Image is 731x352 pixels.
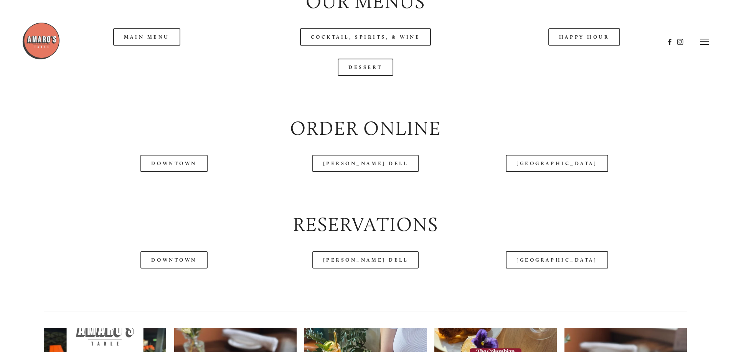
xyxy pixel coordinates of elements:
h2: Reservations [44,211,687,238]
a: [GEOGRAPHIC_DATA] [506,251,608,269]
a: [PERSON_NAME] Dell [312,155,419,172]
img: Amaro's Table [22,22,60,60]
a: Downtown [140,251,207,269]
h2: Order Online [44,115,687,142]
a: [PERSON_NAME] Dell [312,251,419,269]
a: Downtown [140,155,207,172]
a: [GEOGRAPHIC_DATA] [506,155,608,172]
